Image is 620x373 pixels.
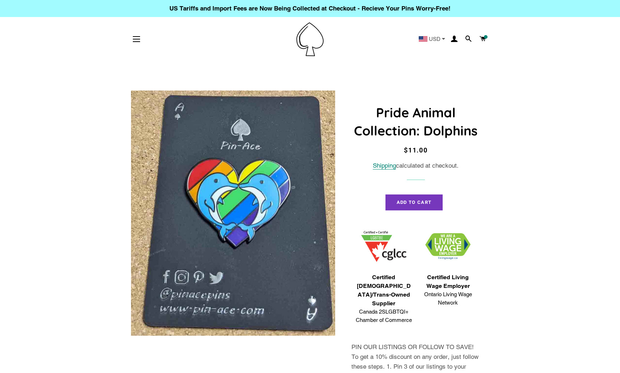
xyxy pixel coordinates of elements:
img: 1705457225.png [361,231,406,262]
span: Certified Living Wage Employer [419,273,477,290]
span: Ontario Living Wage Network [419,290,477,307]
span: USD [429,36,440,42]
a: Shipping [373,162,396,169]
img: Pride Animal Collection: Dolphins - Pin-Ace [131,91,336,336]
span: Canada 2SLGBTQI+ Chamber of Commerce [355,308,412,324]
div: calculated at checkout. [351,161,480,171]
span: Add to Cart [397,200,431,205]
span: $11.00 [404,146,428,154]
span: Certified [DEMOGRAPHIC_DATA]/Trans-Owned Supplier [355,273,412,308]
h1: Pride Animal Collection: Dolphins [351,104,480,140]
button: Add to Cart [385,194,443,210]
img: 1706832627.png [425,233,471,260]
img: Pin-Ace [296,22,324,56]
